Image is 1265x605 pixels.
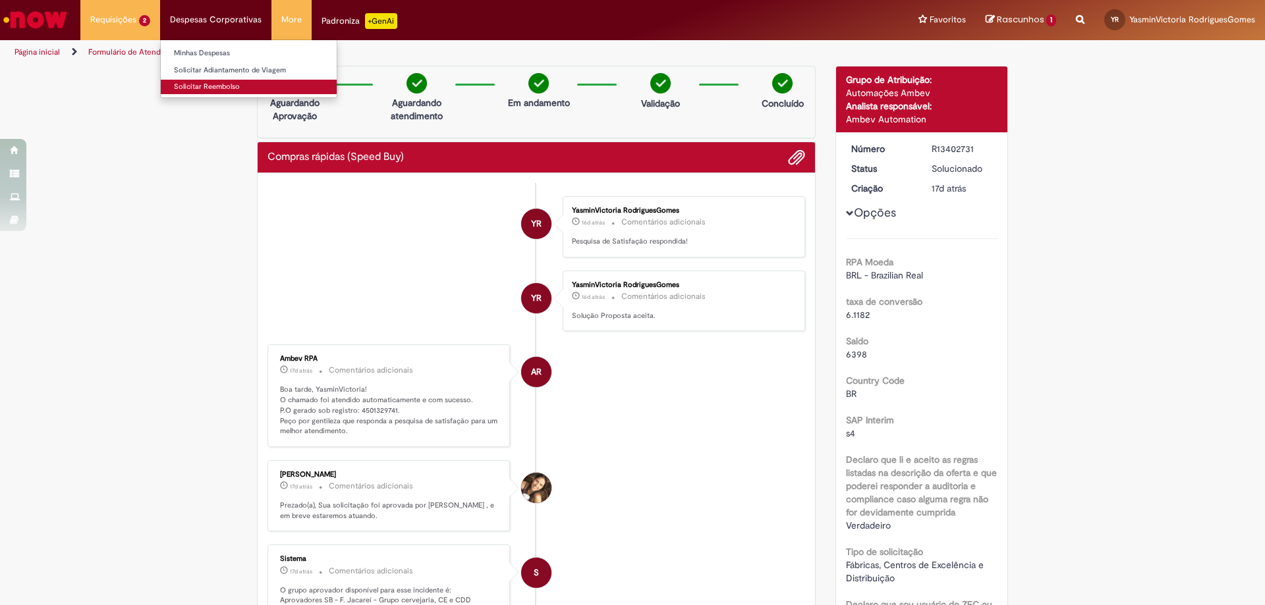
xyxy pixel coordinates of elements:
[641,97,680,110] p: Validação
[534,557,539,589] span: S
[290,483,312,490] span: 17d atrás
[14,47,60,57] a: Página inicial
[846,427,855,439] span: s4
[329,365,413,376] small: Comentários adicionais
[1046,14,1056,26] span: 1
[508,96,570,109] p: Em andamento
[841,182,922,195] dt: Criação
[846,256,893,268] b: RPA Moeda
[846,335,868,347] b: Saldo
[281,13,302,26] span: More
[846,414,894,426] b: SAP Interim
[846,73,998,86] div: Grupo de Atribuição:
[290,367,312,375] span: 17d atrás
[365,13,397,29] p: +GenAi
[846,309,870,321] span: 6.1182
[290,567,312,575] time: 12/08/2025 11:39:14
[572,311,791,321] p: Solução Proposta aceita.
[528,73,549,93] img: check-circle-green.png
[290,483,312,490] time: 12/08/2025 11:39:36
[846,559,986,584] span: Fábricas, Centros de Excelência e Distribuição
[521,558,551,588] div: System
[841,162,922,175] dt: Status
[846,546,923,558] b: Tipo de solicitação
[90,13,136,26] span: Requisições
[846,296,922,307] b: taxa de conversão
[788,149,805,166] button: Adicionar anexos
[572,281,791,289] div: YasminVictoria RodriguesGomes
[846,375,905,386] b: Country Code
[263,96,327,122] p: Aguardando Aprovação
[139,15,150,26] span: 2
[846,86,998,99] div: Automações Ambev
[572,207,791,215] div: YasminVictoria RodriguesGomes
[621,291,706,302] small: Comentários adicionais
[841,142,922,155] dt: Número
[572,236,791,247] p: Pesquisa de Satisfação respondida!
[930,13,966,26] span: Favoritos
[322,13,397,29] div: Padroniza
[772,73,793,93] img: check-circle-green.png
[846,388,857,400] span: BR
[521,283,551,313] div: YasminVictoria RodriguesGomes
[10,40,833,65] ul: Trilhas de página
[329,566,413,577] small: Comentários adicionais
[846,454,997,518] b: Declaro que li e aceito as regras listadas na descrição da oferta e que poderei responder a audit...
[582,293,605,301] time: 13/08/2025 08:45:23
[1129,14,1255,25] span: YasminVictoria RodriguesGomes
[932,182,966,194] span: 17d atrás
[762,97,804,110] p: Concluído
[521,473,551,503] div: Giovana Rodrigues Souza Costa
[932,162,993,175] div: Solucionado
[531,282,542,314] span: YR
[932,142,993,155] div: R13402731
[161,80,337,94] a: Solicitar Reembolso
[846,113,998,126] div: Ambev Automation
[329,481,413,492] small: Comentários adicionais
[280,500,499,521] p: Prezado(a), Sua solicitação foi aprovada por [PERSON_NAME] , e em breve estaremos atuando.
[521,209,551,239] div: YasminVictoria RodriguesGomes
[280,384,499,436] p: Boa tarde, YasminVictoria! O chamado foi atendido automaticamente e com sucesso. P.O gerado sob r...
[531,208,542,240] span: YR
[846,269,923,281] span: BRL - Brazilian Real
[280,471,499,479] div: [PERSON_NAME]
[280,355,499,363] div: Ambev RPA
[582,293,605,301] span: 16d atrás
[621,217,706,228] small: Comentários adicionais
[521,357,551,387] div: Ambev RPA
[986,14,1056,26] a: Rascunhos
[997,13,1044,26] span: Rascunhos
[846,519,891,531] span: Verdadeiro
[582,219,605,226] time: 13/08/2025 08:45:30
[407,73,427,93] img: check-circle-green.png
[280,555,499,563] div: Sistema
[160,39,337,98] ul: Despesas Corporativas
[531,356,542,388] span: AR
[290,567,312,575] span: 17d atrás
[1111,15,1119,24] span: YR
[846,348,867,360] span: 6398
[932,182,993,195] div: 12/08/2025 11:39:02
[385,96,449,122] p: Aguardando atendimento
[267,151,404,163] h2: Compras rápidas (Speed Buy) Histórico de tíquete
[161,46,337,61] a: Minhas Despesas
[582,219,605,226] span: 16d atrás
[161,63,337,78] a: Solicitar Adiantamento de Viagem
[650,73,671,93] img: check-circle-green.png
[170,13,262,26] span: Despesas Corporativas
[1,7,69,33] img: ServiceNow
[290,367,312,375] time: 12/08/2025 12:35:26
[88,47,186,57] a: Formulário de Atendimento
[932,182,966,194] time: 12/08/2025 11:39:02
[846,99,998,113] div: Analista responsável:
